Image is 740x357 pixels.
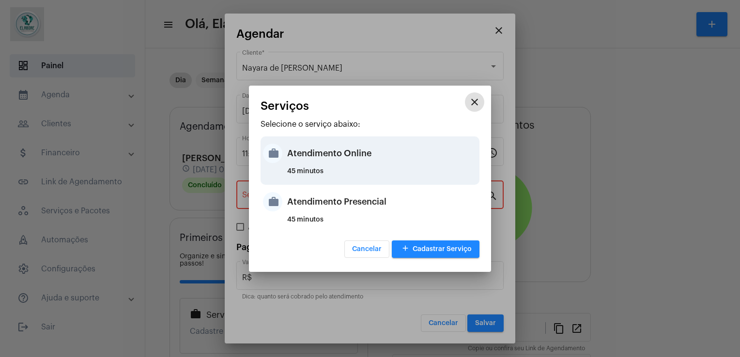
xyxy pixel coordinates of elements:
div: 45 minutos [287,216,477,231]
button: Cancelar [344,240,389,258]
span: Cancelar [352,246,382,253]
div: Atendimento Presencial [287,187,477,216]
mat-icon: close [469,96,480,108]
div: 45 minutos [287,168,477,182]
button: Cadastrar Serviço [392,240,479,258]
p: Selecione o serviço abaixo: [261,120,479,129]
span: Serviços [261,100,309,112]
mat-icon: work [263,144,282,163]
mat-icon: work [263,192,282,211]
span: Cadastrar Serviço [400,246,472,253]
div: Atendimento Online [287,139,477,168]
mat-icon: add [400,242,411,255]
